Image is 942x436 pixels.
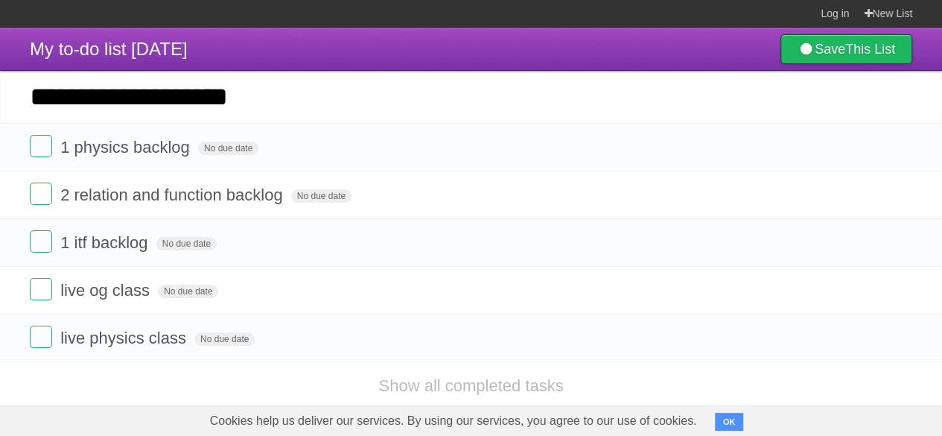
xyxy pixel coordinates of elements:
label: Done [30,183,52,205]
span: live og class [60,281,153,300]
span: No due date [158,285,218,298]
label: Done [30,278,52,300]
label: Done [30,135,52,157]
span: live physics class [60,329,190,347]
span: No due date [194,332,255,346]
label: Done [30,326,52,348]
a: SaveThis List [780,34,912,64]
span: No due date [198,142,258,155]
button: OK [715,413,744,431]
span: Cookies help us deliver our services. By using our services, you agree to our use of cookies. [195,406,712,436]
a: Show all completed tasks [378,376,563,395]
span: 1 physics backlog [60,138,194,157]
span: No due date [291,189,351,203]
span: My to-do list [DATE] [30,39,188,59]
span: 2 relation and function backlog [60,186,286,204]
span: No due date [156,237,217,250]
b: This List [845,42,895,57]
span: 1 itf backlog [60,233,151,252]
label: Done [30,230,52,253]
